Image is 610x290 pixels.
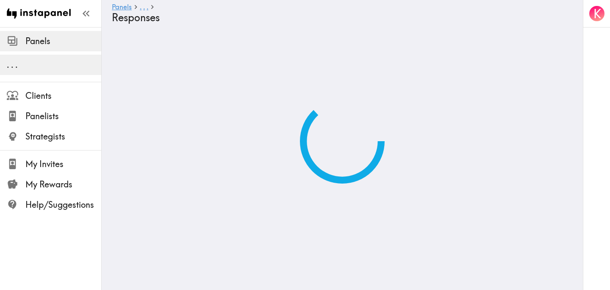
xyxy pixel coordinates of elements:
[25,110,101,122] span: Panelists
[25,90,101,102] span: Clients
[143,3,145,11] span: .
[140,3,141,11] span: .
[112,3,132,11] a: Panels
[140,3,148,11] a: ...
[147,3,148,11] span: .
[25,199,101,211] span: Help/Suggestions
[25,35,101,47] span: Panels
[25,131,101,142] span: Strategists
[15,59,18,70] span: .
[112,11,566,24] h4: Responses
[11,59,14,70] span: .
[593,6,601,21] span: K
[25,158,101,170] span: My Invites
[588,5,605,22] button: K
[7,59,9,70] span: .
[25,178,101,190] span: My Rewards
